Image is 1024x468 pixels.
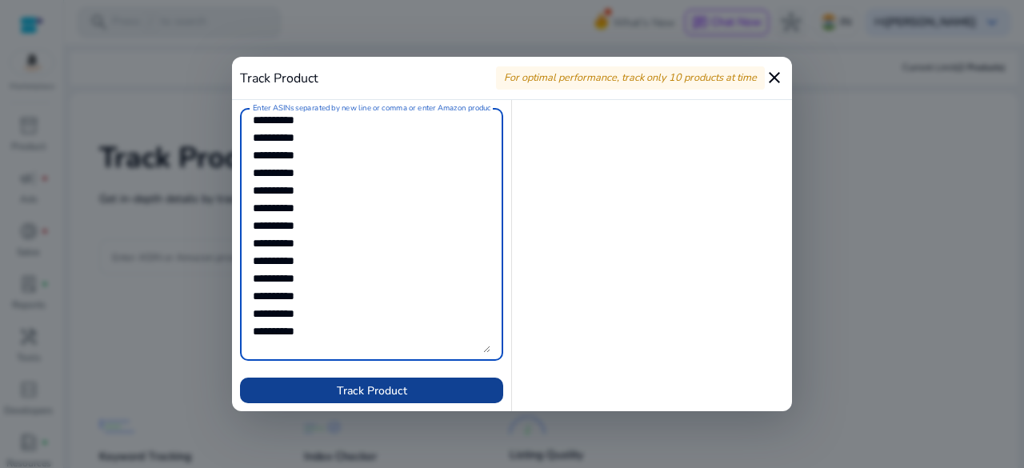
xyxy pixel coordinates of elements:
mat-icon: close [765,68,784,87]
span: Track Product [337,382,407,399]
span: For optimal performance, track only 10 products at time [504,70,757,85]
button: Track Product [240,378,503,403]
mat-label: Enter ASINs separated by new line or comma or enter Amazon product page URL [253,103,530,114]
h4: Track Product [240,71,318,86]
